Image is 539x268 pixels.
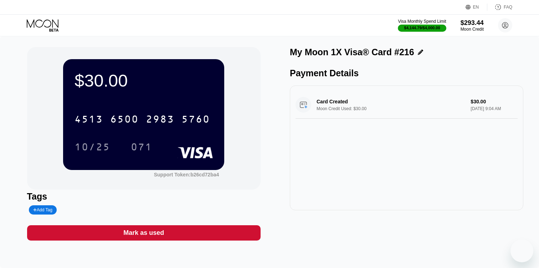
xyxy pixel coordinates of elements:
[398,19,446,24] div: Visa Monthly Spend Limit
[487,4,512,11] div: FAQ
[473,5,479,10] div: EN
[110,114,139,126] div: 6500
[510,239,533,262] iframe: Кнопка, открывающая окно обмена сообщениями; идет разговор
[146,114,174,126] div: 2983
[75,142,110,154] div: 10/25
[27,225,261,241] div: Mark as used
[404,26,440,30] div: $4,144.79 / $4,000.00
[461,27,484,32] div: Moon Credit
[466,4,487,11] div: EN
[181,114,210,126] div: 5760
[398,19,446,32] div: Visa Monthly Spend Limit$4,144.79/$4,000.00
[131,142,152,154] div: 071
[154,172,219,177] div: Support Token:b26cd72ba4
[461,19,484,32] div: $293.44Moon Credit
[69,138,115,156] div: 10/25
[75,114,103,126] div: 4513
[27,191,261,202] div: Tags
[70,110,214,128] div: 4513650029835760
[33,207,52,212] div: Add Tag
[75,71,213,91] div: $30.00
[290,47,414,57] div: My Moon 1X Visa® Card #216
[125,138,158,156] div: 071
[461,19,484,27] div: $293.44
[154,172,219,177] div: Support Token: b26cd72ba4
[290,68,523,78] div: Payment Details
[123,229,164,237] div: Mark as used
[29,205,57,215] div: Add Tag
[504,5,512,10] div: FAQ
